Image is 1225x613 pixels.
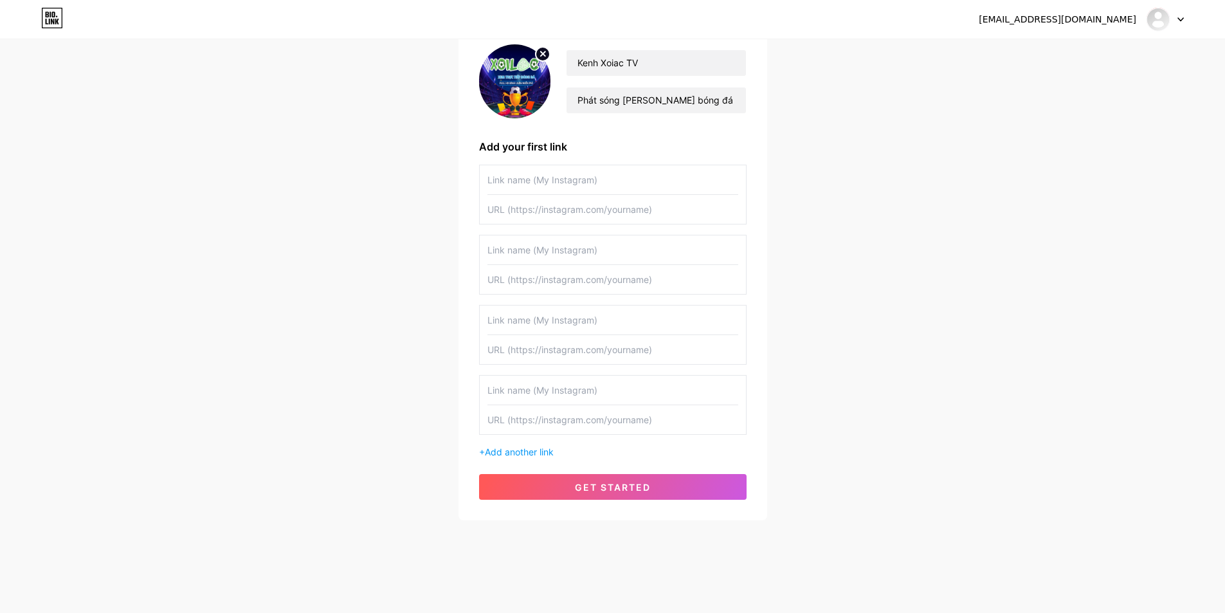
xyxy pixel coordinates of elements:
div: + [479,445,747,459]
input: Link name (My Instagram) [487,235,738,264]
input: URL (https://instagram.com/yourname) [487,335,738,364]
input: Link name (My Instagram) [487,165,738,194]
button: get started [479,474,747,500]
input: Link name (My Instagram) [487,306,738,334]
img: kenhxoilacvitv [1146,7,1170,32]
input: Your name [567,50,745,76]
input: URL (https://instagram.com/yourname) [487,265,738,294]
input: URL (https://instagram.com/yourname) [487,195,738,224]
input: bio [567,87,745,113]
img: profile pic [479,44,551,118]
span: Add another link [485,446,554,457]
span: get started [575,482,651,493]
div: Add your first link [479,139,747,154]
input: URL (https://instagram.com/yourname) [487,405,738,434]
div: [EMAIL_ADDRESS][DOMAIN_NAME] [979,13,1136,26]
input: Link name (My Instagram) [487,376,738,405]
